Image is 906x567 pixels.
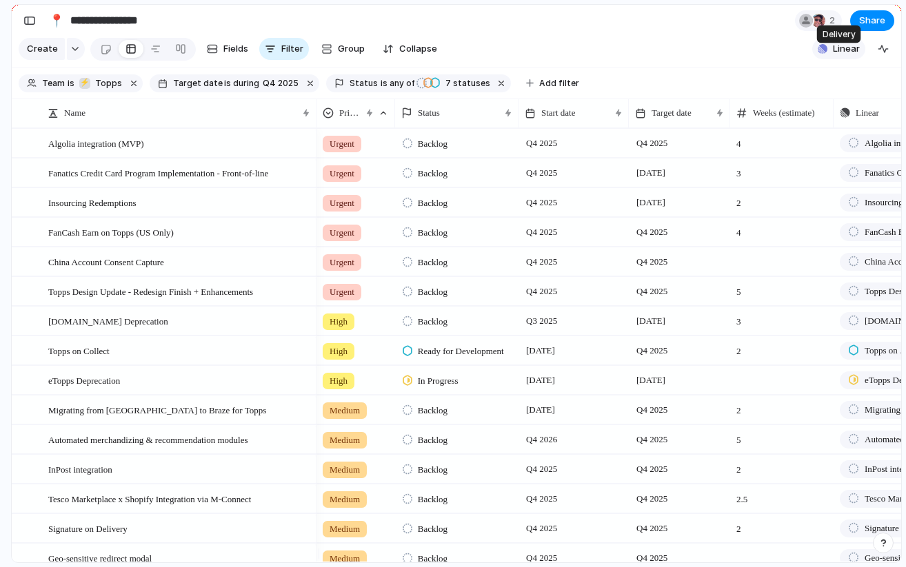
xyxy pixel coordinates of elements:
[633,254,671,270] span: Q4 2025
[523,313,561,329] span: Q3 2025
[523,342,558,359] span: [DATE]
[46,10,68,32] button: 📍
[523,165,561,181] span: Q4 2025
[48,342,110,358] span: Topps on Collect
[330,522,360,536] span: Medium
[753,106,815,120] span: Weeks (estimate)
[418,344,504,358] span: Ready for Development
[418,433,447,447] span: Backlog
[418,404,447,417] span: Backlog
[49,11,64,30] div: 📍
[731,278,833,299] span: 5
[523,491,561,507] span: Q4 2025
[48,135,144,151] span: Algolia integration (MVP)
[68,77,74,90] span: is
[330,167,354,181] span: Urgent
[523,431,561,448] span: Q4 2026
[64,106,85,120] span: Name
[173,77,223,90] span: Target date
[731,218,833,240] span: 4
[817,25,861,43] div: Delivery
[48,461,112,477] span: InPost integration
[350,77,378,90] span: Status
[731,396,833,417] span: 2
[633,431,671,448] span: Q4 2025
[731,515,833,536] span: 2
[539,77,579,90] span: Add filter
[19,38,65,60] button: Create
[48,165,268,181] span: Fanatics Credit Card Program Implementation - Front-of-line
[48,550,152,566] span: Geo-sensitive redirect modal
[731,455,833,477] span: 2
[418,226,447,240] span: Backlog
[731,189,833,210] span: 2
[48,254,164,269] span: China Account Consent Capture
[387,77,414,90] span: any of
[314,38,372,60] button: Group
[633,135,671,152] span: Q4 2025
[330,463,360,477] span: Medium
[859,14,885,28] span: Share
[441,78,453,88] span: 7
[330,315,348,329] span: High
[829,14,839,28] span: 2
[731,159,833,181] span: 3
[79,78,90,89] div: ⚡
[731,426,833,447] span: 5
[263,77,299,90] span: Q4 2025
[259,38,309,60] button: Filter
[523,372,558,389] span: [DATE]
[418,106,440,120] span: Status
[48,402,266,417] span: Migrating from [GEOGRAPHIC_DATA] to Braze for Topps
[418,315,447,329] span: Backlog
[523,194,561,211] span: Q4 2025
[201,38,254,60] button: Fields
[731,485,833,506] span: 2.5
[42,77,65,90] span: Team
[330,256,354,269] span: Urgent
[65,76,77,91] button: is
[48,372,120,388] span: eTopps Deprecation
[731,307,833,329] span: 3
[330,433,360,447] span: Medium
[523,402,558,418] span: [DATE]
[418,137,447,151] span: Backlog
[48,520,128,536] span: Signature on Delivery
[856,106,879,120] span: Linear
[633,520,671,537] span: Q4 2025
[541,106,575,120] span: Start date
[231,77,259,90] span: during
[330,374,348,388] span: High
[48,491,251,506] span: Tesco Marketplace x Shopify Integration via M-Connect
[523,254,561,270] span: Q4 2025
[850,10,894,31] button: Share
[223,42,248,56] span: Fields
[633,194,669,211] span: [DATE]
[633,165,669,181] span: [DATE]
[330,137,354,151] span: Urgent
[633,491,671,507] span: Q4 2025
[633,402,671,418] span: Q4 2025
[338,42,365,56] span: Group
[418,167,447,181] span: Backlog
[633,283,671,300] span: Q4 2025
[48,431,248,447] span: Automated merchandizing & recommendation modules
[418,374,459,388] span: In Progress
[76,76,125,91] button: ⚡Topps
[378,76,417,91] button: isany of
[399,42,437,56] span: Collapse
[381,77,387,90] span: is
[441,77,490,90] span: statuses
[95,77,122,90] span: Topps
[523,224,561,240] span: Q4 2025
[330,493,360,506] span: Medium
[812,39,865,59] button: Linear
[523,461,561,477] span: Q4 2025
[281,42,303,56] span: Filter
[224,77,231,90] span: is
[731,130,833,151] span: 4
[339,106,361,120] span: Priority
[330,404,360,417] span: Medium
[48,194,136,210] span: Insourcing Redemptions
[418,285,447,299] span: Backlog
